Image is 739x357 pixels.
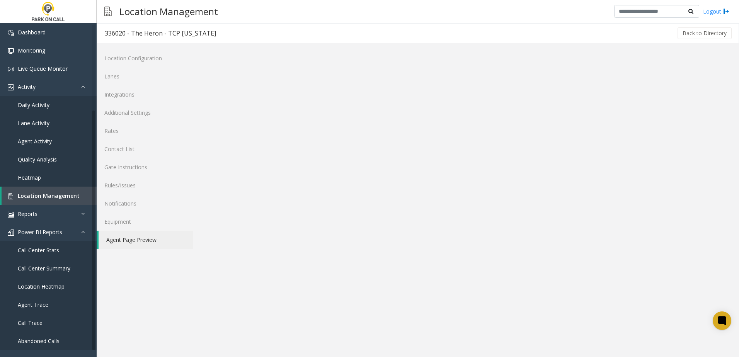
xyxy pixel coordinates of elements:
[18,228,62,236] span: Power BI Reports
[97,122,193,140] a: Rates
[104,2,112,21] img: pageIcon
[8,229,14,236] img: 'icon'
[18,138,52,145] span: Agent Activity
[18,265,70,272] span: Call Center Summary
[8,193,14,199] img: 'icon'
[18,65,68,72] span: Live Queue Monitor
[18,283,65,290] span: Location Heatmap
[2,187,97,205] a: Location Management
[116,2,222,21] h3: Location Management
[8,211,14,218] img: 'icon'
[18,337,60,345] span: Abandoned Calls
[97,67,193,85] a: Lanes
[97,158,193,176] a: Gate Instructions
[8,66,14,72] img: 'icon'
[97,212,193,231] a: Equipment
[18,192,80,199] span: Location Management
[97,194,193,212] a: Notifications
[8,48,14,54] img: 'icon'
[18,301,48,308] span: Agent Trace
[18,174,41,181] span: Heatmap
[18,210,37,218] span: Reports
[18,156,57,163] span: Quality Analysis
[18,119,49,127] span: Lane Activity
[97,104,193,122] a: Additional Settings
[105,28,216,38] div: 336020 - The Heron - TCP [US_STATE]
[8,84,14,90] img: 'icon'
[97,140,193,158] a: Contact List
[97,49,193,67] a: Location Configuration
[97,176,193,194] a: Rules/Issues
[18,83,36,90] span: Activity
[723,7,729,15] img: logout
[18,47,45,54] span: Monitoring
[18,319,43,326] span: Call Trace
[18,246,59,254] span: Call Center Stats
[703,7,729,15] a: Logout
[99,231,193,249] a: Agent Page Preview
[678,27,732,39] button: Back to Directory
[18,29,46,36] span: Dashboard
[8,30,14,36] img: 'icon'
[18,101,49,109] span: Daily Activity
[97,85,193,104] a: Integrations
